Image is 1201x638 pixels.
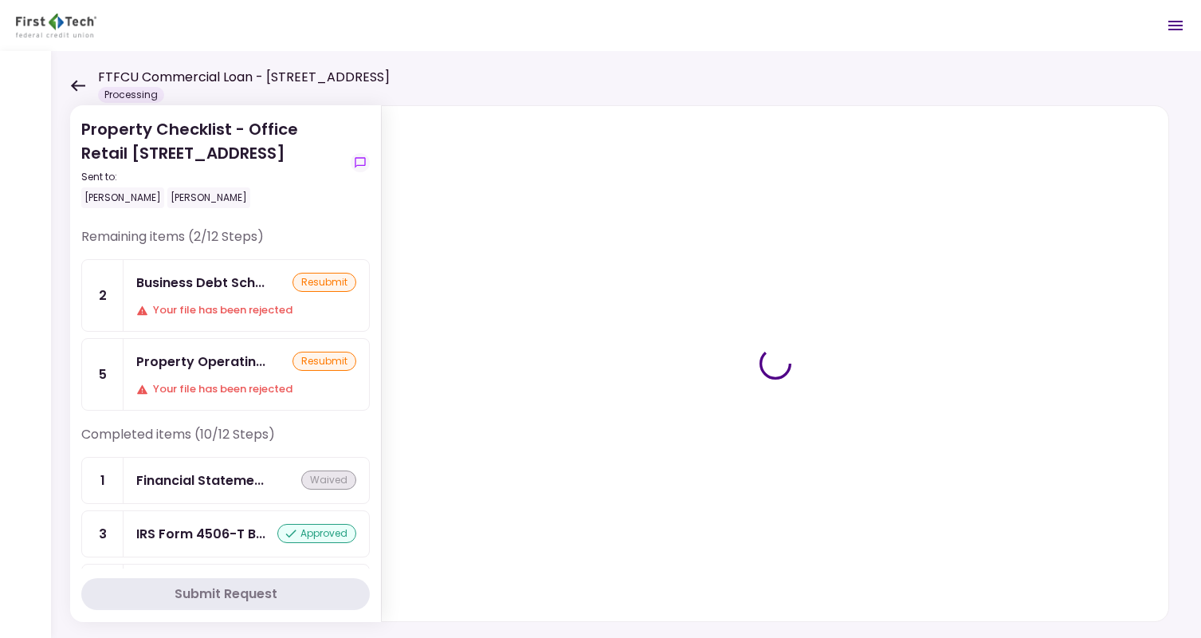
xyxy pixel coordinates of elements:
[81,338,370,411] a: 5Property Operating StatementsresubmitYour file has been rejected
[81,187,164,208] div: [PERSON_NAME]
[82,260,124,331] div: 2
[301,471,356,490] div: waived
[292,273,356,292] div: resubmit
[16,14,96,37] img: Partner icon
[136,352,265,372] div: Property Operating Statements
[82,339,124,410] div: 5
[136,524,265,544] div: IRS Form 4506-T Borrower
[136,381,356,397] div: Your file has been rejected
[167,187,250,208] div: [PERSON_NAME]
[81,425,370,457] div: Completed items (10/12 Steps)
[98,68,390,87] h1: FTFCU Commercial Loan - [STREET_ADDRESS]
[98,87,164,103] div: Processing
[292,352,356,371] div: resubmit
[136,302,356,318] div: Your file has been rejected
[81,170,344,184] div: Sent to:
[81,117,344,208] div: Property Checklist - Office Retail [STREET_ADDRESS]
[81,578,370,610] button: Submit Request
[277,524,356,543] div: approved
[1156,6,1195,45] button: Open menu
[175,585,277,604] div: Submit Request
[136,273,265,293] div: Business Debt Schedule
[136,471,264,490] div: Financial Statement - Borrower
[81,227,370,259] div: Remaining items (2/12 Steps)
[82,565,124,610] div: 4
[82,458,124,503] div: 1
[81,457,370,504] a: 1Financial Statement - Borrowerwaived
[82,511,124,557] div: 3
[81,564,370,611] a: 4COFSA- Borrowerapproved
[351,153,370,172] button: show-messages
[81,510,370,557] a: 3IRS Form 4506-T Borrowerapproved
[81,259,370,332] a: 2Business Debt ScheduleresubmitYour file has been rejected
